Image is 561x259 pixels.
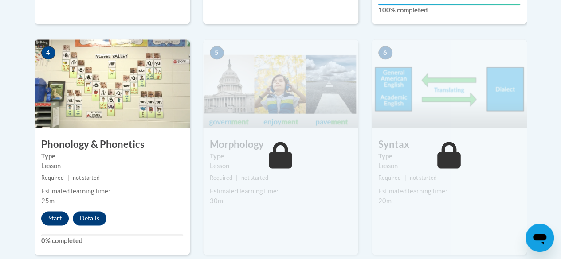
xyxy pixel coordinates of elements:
img: Course Image [372,39,527,128]
div: Estimated learning time: [41,186,183,196]
div: Lesson [378,161,520,171]
span: not started [410,174,437,181]
img: Course Image [203,39,358,128]
label: 0% completed [41,236,183,246]
div: Your progress [378,4,520,5]
h3: Phonology & Phonetics [35,138,190,151]
span: 6 [378,46,392,59]
span: 30m [210,197,223,205]
label: Type [210,151,352,161]
span: Required [378,174,401,181]
span: 5 [210,46,224,59]
span: 25m [41,197,55,205]
span: not started [73,174,100,181]
h3: Syntax [372,138,527,151]
span: | [67,174,69,181]
span: 20m [378,197,392,205]
div: Lesson [210,161,352,171]
button: Details [73,211,106,225]
img: Course Image [35,39,190,128]
label: Type [41,151,183,161]
div: Estimated learning time: [378,186,520,196]
div: Estimated learning time: [210,186,352,196]
label: 100% completed [378,5,520,15]
span: | [236,174,238,181]
span: not started [241,174,268,181]
iframe: Button to launch messaging window [526,224,554,252]
h3: Morphology [203,138,358,151]
span: | [404,174,406,181]
span: Required [210,174,232,181]
span: Required [41,174,64,181]
button: Start [41,211,69,225]
label: Type [378,151,520,161]
span: 4 [41,46,55,59]
div: Lesson [41,161,183,171]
